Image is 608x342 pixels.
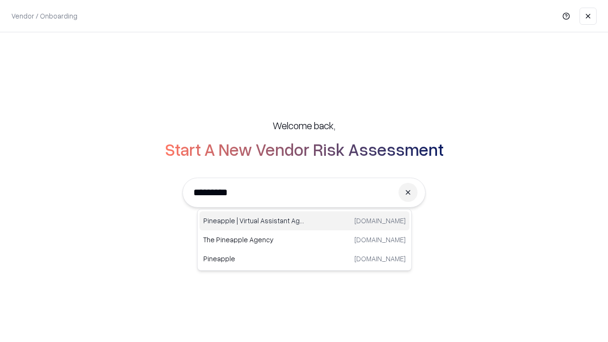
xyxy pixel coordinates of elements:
[165,140,444,159] h2: Start A New Vendor Risk Assessment
[273,119,335,132] h5: Welcome back,
[203,216,304,226] p: Pineapple | Virtual Assistant Agency
[203,235,304,245] p: The Pineapple Agency
[354,254,406,264] p: [DOMAIN_NAME]
[354,235,406,245] p: [DOMAIN_NAME]
[11,11,77,21] p: Vendor / Onboarding
[354,216,406,226] p: [DOMAIN_NAME]
[197,209,412,271] div: Suggestions
[203,254,304,264] p: Pineapple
